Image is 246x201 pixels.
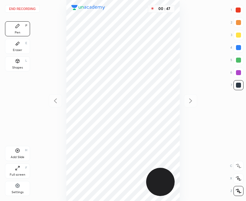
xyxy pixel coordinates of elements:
div: 6 [230,68,243,78]
button: End recording [5,5,40,13]
div: Add Slide [11,156,24,159]
div: 00 : 47 [157,7,172,11]
div: F [25,166,27,169]
div: E [25,42,27,45]
div: L [25,59,27,62]
div: C [230,161,243,171]
div: X [230,173,243,183]
div: Shapes [12,66,23,69]
div: Eraser [13,49,22,52]
div: 1 [231,5,243,15]
div: 7 [231,80,243,90]
div: Full screen [10,173,25,176]
div: Pen [15,31,20,34]
div: Z [230,186,243,196]
div: Settings [12,191,23,194]
div: P [25,24,27,27]
div: 4 [230,43,243,53]
div: H [25,149,27,152]
div: 3 [231,30,243,40]
div: 2 [231,18,243,28]
img: logo.38c385cc.svg [71,5,105,10]
div: 5 [230,55,243,65]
